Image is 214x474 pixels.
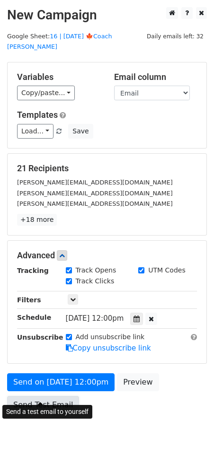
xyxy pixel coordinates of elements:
h5: Variables [17,72,100,82]
a: Templates [17,110,58,120]
button: Save [68,124,93,139]
a: +18 more [17,214,57,226]
a: Copy/paste... [17,86,75,100]
small: Google Sheet: [7,33,112,51]
h2: New Campaign [7,7,207,23]
iframe: Chat Widget [167,429,214,474]
a: Daily emails left: 32 [143,33,207,40]
small: [PERSON_NAME][EMAIL_ADDRESS][DOMAIN_NAME] [17,179,173,186]
strong: Filters [17,296,41,304]
a: Send on [DATE] 12:00pm [7,373,115,391]
h5: 21 Recipients [17,163,197,174]
label: Track Opens [76,265,116,275]
div: Send a test email to yourself [2,405,92,419]
h5: Email column [114,72,197,82]
span: Daily emails left: 32 [143,31,207,42]
a: Copy unsubscribe link [66,344,151,352]
a: Preview [117,373,159,391]
a: Load... [17,124,53,139]
label: Add unsubscribe link [76,332,145,342]
strong: Schedule [17,314,51,321]
label: Track Clicks [76,276,115,286]
a: 16 | [DATE] 🍁Coach [PERSON_NAME] [7,33,112,51]
small: [PERSON_NAME][EMAIL_ADDRESS][DOMAIN_NAME] [17,190,173,197]
strong: Unsubscribe [17,334,63,341]
span: [DATE] 12:00pm [66,314,124,323]
strong: Tracking [17,267,49,274]
small: [PERSON_NAME][EMAIL_ADDRESS][DOMAIN_NAME] [17,200,173,207]
h5: Advanced [17,250,197,261]
label: UTM Codes [148,265,185,275]
a: Send Test Email [7,396,79,414]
